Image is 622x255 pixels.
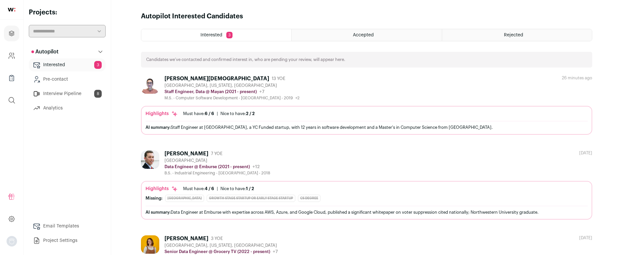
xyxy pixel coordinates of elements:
[29,234,106,247] a: Project Settings
[8,8,15,11] img: wellfound-shorthand-0d5821cbd27db2630d0214b213865d53afaa358527fdda9d0ea32b1df1b89c2c.svg
[273,249,278,254] span: +7
[183,186,214,191] div: Must have:
[183,111,255,116] ul: |
[164,243,300,248] div: [GEOGRAPHIC_DATA], [US_STATE], [GEOGRAPHIC_DATA]
[165,195,204,202] div: [GEOGRAPHIC_DATA]
[146,196,163,201] div: Missing:
[141,235,159,254] img: 0f34861283a8cf9865c0e5f18e8d2c423d0549ebd8db9ca8ef44f450e390de20.jpg
[579,235,592,241] div: [DATE]
[164,235,208,242] div: [PERSON_NAME]
[141,150,592,220] a: [PERSON_NAME] 7 YOE [GEOGRAPHIC_DATA] Data Engineer @ Emburse (2021 - present) +12 B.S. - Industr...
[164,158,270,163] div: [GEOGRAPHIC_DATA]
[164,95,300,101] div: M.S. - Computer Software Development - [GEOGRAPHIC_DATA] - 2019
[164,170,270,176] div: B.S. - Industrial Engineering - [GEOGRAPHIC_DATA] - 2018
[164,150,208,157] div: [PERSON_NAME]
[4,48,19,64] a: Company and ATS Settings
[246,186,254,191] span: 1 / 2
[164,164,250,169] p: Data Engineer @ Emburse (2021 - present)
[295,96,300,100] span: +2
[205,111,214,116] span: 6 / 6
[29,73,106,86] a: Pre-contact
[146,209,588,216] div: Data Engineer at Emburse with expertise across AWS, Azure, and Google Cloud, published a signific...
[183,186,254,191] ul: |
[164,75,269,82] div: [PERSON_NAME][DEMOGRAPHIC_DATA]
[442,29,592,41] a: Rejected
[164,249,270,254] p: Senior Data Engineer @ Grocery TV (2022 - present)
[29,8,106,17] h2: Projects:
[94,61,102,69] span: 3
[211,236,223,241] span: 3 YOE
[29,220,106,233] a: Email Templates
[164,83,300,88] div: [GEOGRAPHIC_DATA], [US_STATE], [GEOGRAPHIC_DATA]
[205,186,214,191] span: 4 / 6
[207,195,295,202] div: Growth Stage Startup or Early Stage Startup
[146,210,171,214] span: AI summary:
[29,102,106,115] a: Analytics
[29,87,106,100] a: Interview Pipeline8
[562,75,592,81] div: 26 minutes ago
[504,33,523,37] span: Rejected
[164,89,257,94] p: Staff Engineer, Data @ Mayan (2021 - present)
[226,32,233,38] span: 3
[141,75,592,135] a: [PERSON_NAME][DEMOGRAPHIC_DATA] 13 YOE [GEOGRAPHIC_DATA], [US_STATE], [GEOGRAPHIC_DATA] Staff Eng...
[146,125,171,129] span: AI summary:
[31,48,59,56] p: Autopilot
[220,111,255,116] div: Nice to have:
[579,150,592,156] div: [DATE]
[141,150,159,169] img: 54369ea3bec04e9c056eefe4edb593ea465e4f35392ac0881837519d7a4c712f
[146,57,345,62] p: Candidates we’ve contacted and confirmed interest in, who are pending your review, will appear here.
[146,124,588,131] div: Staff Engineer at [GEOGRAPHIC_DATA], a YC Funded startup, with 12 years in software development a...
[4,70,19,86] a: Company Lists
[146,110,178,117] div: Highlights
[94,90,102,98] span: 8
[353,33,374,37] span: Accepted
[29,45,106,58] button: Autopilot
[141,12,243,21] h1: Autopilot Interested Candidates
[29,58,106,71] a: Interested3
[200,33,222,37] span: Interested
[211,151,222,156] span: 7 YOE
[246,111,255,116] span: 2 / 2
[220,186,254,191] div: Nice to have:
[183,111,214,116] div: Must have:
[7,236,17,246] button: Open dropdown
[292,29,441,41] a: Accepted
[7,236,17,246] img: nopic.png
[141,75,159,94] img: c22a6d4df8a789e8433f5625a6002db3d5ef3a4ab7a0fe21624be66e5fbfeb64.jpg
[4,26,19,41] a: Projects
[252,165,260,169] span: +12
[272,76,285,81] span: 13 YOE
[298,195,320,202] div: CS degree
[259,89,265,94] span: +7
[146,186,178,192] div: Highlights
